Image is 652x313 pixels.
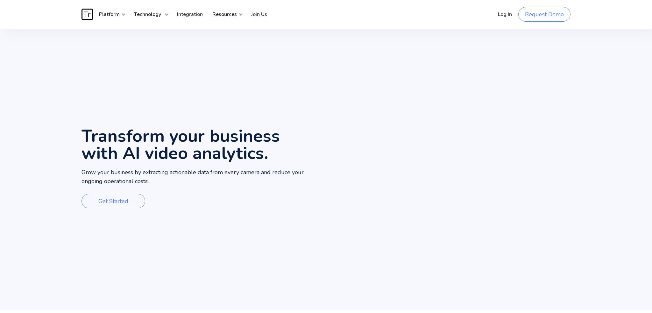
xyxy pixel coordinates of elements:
[81,127,326,162] h1: Transform your business with AI video analytics.
[94,5,126,24] div: Platform
[99,11,120,18] strong: Platform
[134,11,161,18] strong: Technology
[81,9,94,20] a: home
[518,7,570,22] a: Request Demo
[493,5,517,24] a: Log In
[81,168,326,186] p: Grow your business by extracting actionable data from every camera and reduce your ongoing operat...
[246,5,272,24] a: Join Us
[81,194,145,208] a: Get Started
[326,29,652,310] video: Your browser does not support the video tag.
[172,5,208,24] a: Integration
[212,11,237,18] strong: Resources
[81,9,93,20] img: Traces Logo
[129,5,169,24] div: Technology
[208,5,243,24] div: Resources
